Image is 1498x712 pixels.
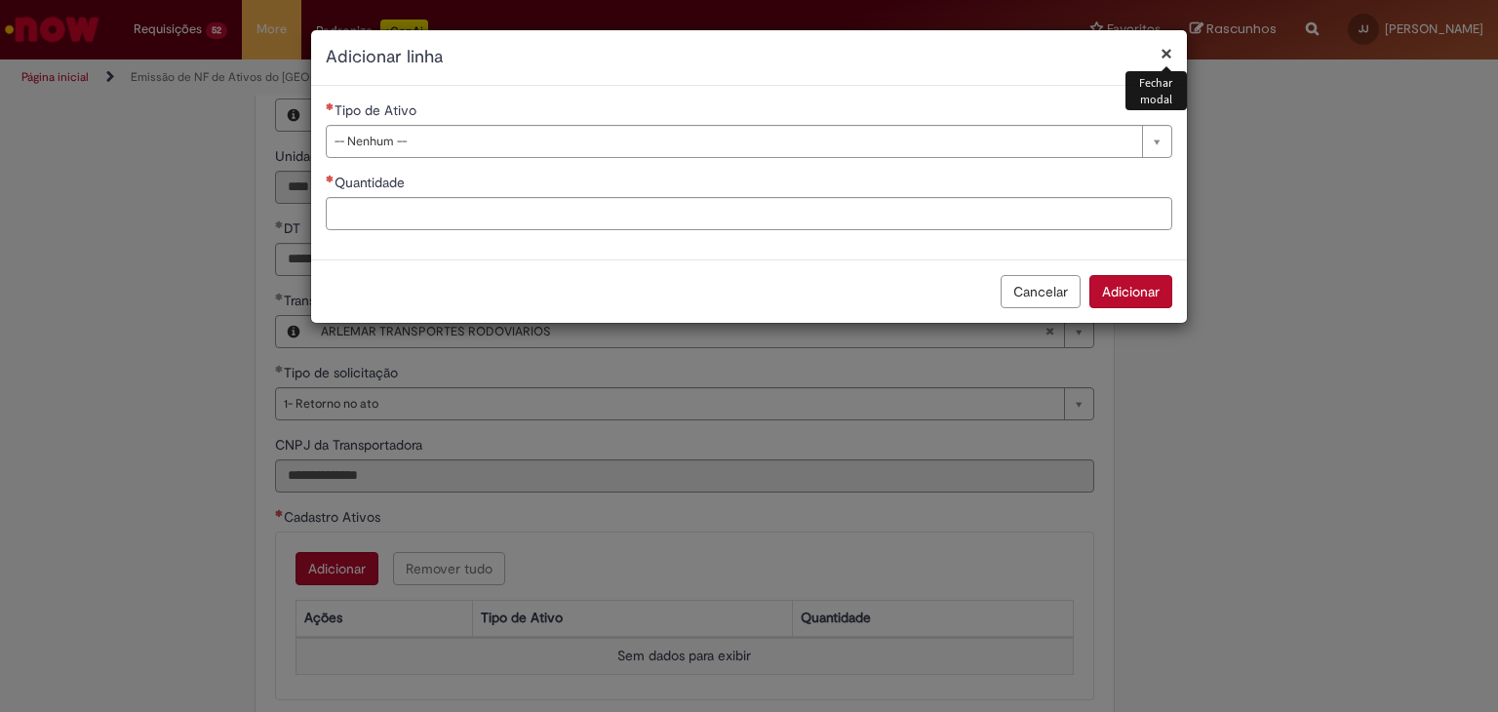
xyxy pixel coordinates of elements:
[1001,275,1081,308] button: Cancelar
[335,174,409,191] span: Quantidade
[326,175,335,182] span: Necessários
[1125,71,1187,110] div: Fechar modal
[1089,275,1172,308] button: Adicionar
[326,102,335,110] span: Necessários
[335,126,1132,157] span: -- Nenhum --
[326,197,1172,230] input: Quantidade
[326,45,1172,70] h2: Adicionar linha
[335,101,420,119] span: Tipo de Ativo
[1161,43,1172,63] button: Fechar modal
